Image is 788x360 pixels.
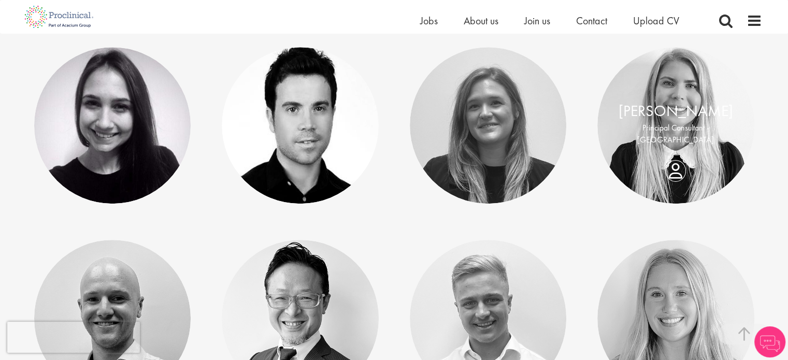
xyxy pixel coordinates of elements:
[633,14,679,27] a: Upload CV
[420,14,438,27] a: Jobs
[7,322,140,353] iframe: reCAPTCHA
[576,14,607,27] a: Contact
[619,101,733,121] a: [PERSON_NAME]
[754,326,785,357] img: Chatbot
[524,14,550,27] a: Join us
[608,122,744,146] p: Principal Consultant - [GEOGRAPHIC_DATA]
[464,14,498,27] a: About us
